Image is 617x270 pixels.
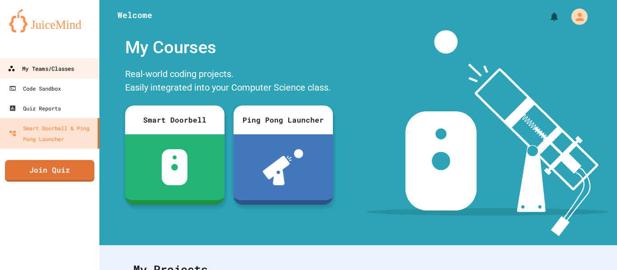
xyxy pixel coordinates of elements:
[121,30,337,65] div: My Courses
[366,30,608,236] img: banner-image-my-projects.png
[9,123,94,144] div: Smart Doorbell & Ping Pong Launcher
[9,83,61,94] div: Code Sandbox
[125,105,224,134] div: Smart Doorbell
[8,63,74,74] div: My Teams/Classes
[9,9,90,32] img: logo-orange.svg
[532,9,562,24] div: My Notifications
[234,105,333,134] div: Ping Pong Launcher
[162,149,187,185] img: sdb-white.svg
[5,160,94,182] a: Join Quiz
[263,149,303,185] img: ppl-with-ball.png
[562,6,590,27] div: My Account
[9,103,61,114] div: Quiz Reports
[121,65,337,99] div: Real-world coding projects. Easily integrated into your Computer Science class.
